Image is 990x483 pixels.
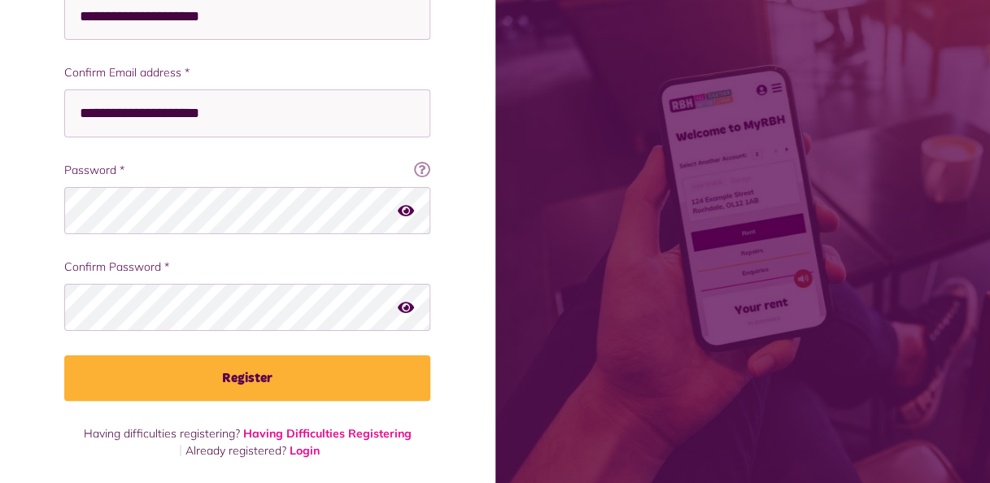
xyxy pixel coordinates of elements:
button: Register [64,355,430,401]
label: Password * [64,162,430,179]
a: Having Difficulties Registering [243,426,412,441]
a: Login [290,443,320,458]
label: Confirm Email address * [64,64,430,81]
label: Confirm Password * [64,259,430,276]
span: Already registered? [185,443,286,458]
span: Having difficulties registering? [84,426,240,441]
